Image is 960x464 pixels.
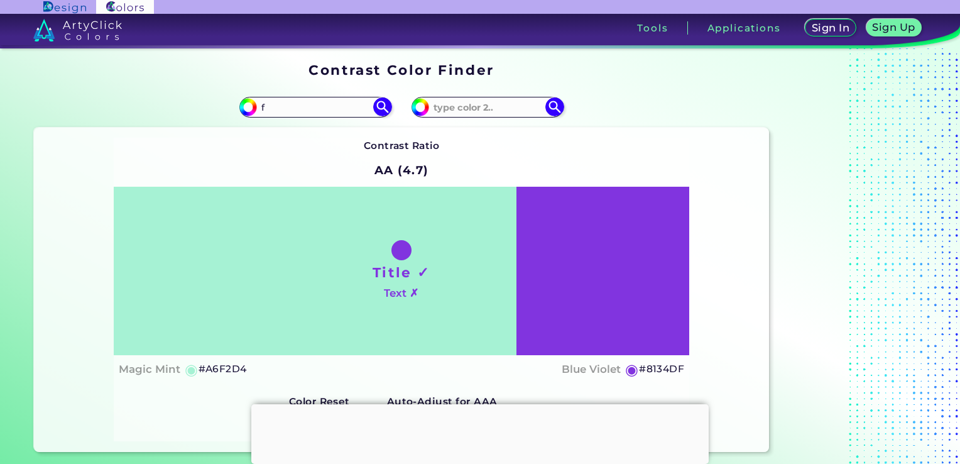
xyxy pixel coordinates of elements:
a: Sign In [807,19,855,36]
h5: Sign In [813,23,849,33]
strong: Auto-Adjust for AAA [387,395,498,407]
h3: Applications [707,23,781,33]
h3: Tools [637,23,668,33]
h4: Blue Violet [562,360,621,378]
a: Sign Up [868,19,920,36]
iframe: Advertisement [774,58,931,457]
iframe: Advertisement [251,404,709,461]
h1: Title ✓ [373,263,430,282]
img: icon search [373,97,392,116]
strong: Contrast Ratio [364,140,440,152]
h4: Magic Mint [119,360,180,378]
strong: Color Reset [289,395,350,407]
h4: Text ✗ [384,284,418,302]
h5: #8134DF [639,361,684,377]
img: logo_artyclick_colors_white.svg [33,19,122,41]
h5: ◉ [185,362,199,377]
img: ArtyClick Design logo [43,1,85,13]
h2: AA (4.7) [369,157,435,184]
h5: ◉ [625,362,639,377]
h1: Contrast Color Finder [308,60,494,79]
img: icon search [545,97,564,116]
input: type color 2.. [429,99,546,116]
input: type color 1.. [257,99,374,116]
h5: Sign Up [874,23,914,32]
h5: #A6F2D4 [199,361,247,377]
